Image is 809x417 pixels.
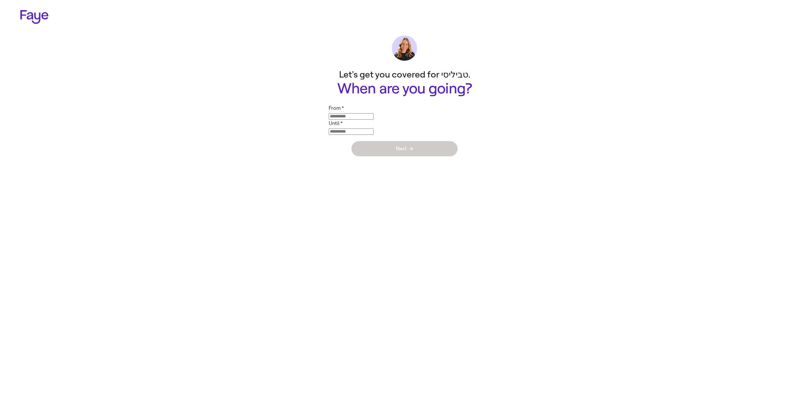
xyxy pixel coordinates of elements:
span: Next [396,146,413,151]
p: Let's get you covered for טביליסי. [278,68,531,81]
h1: When are you going? [278,81,531,97]
label: From [329,105,344,111]
label: Until [329,120,343,126]
button: Next [351,141,458,156]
